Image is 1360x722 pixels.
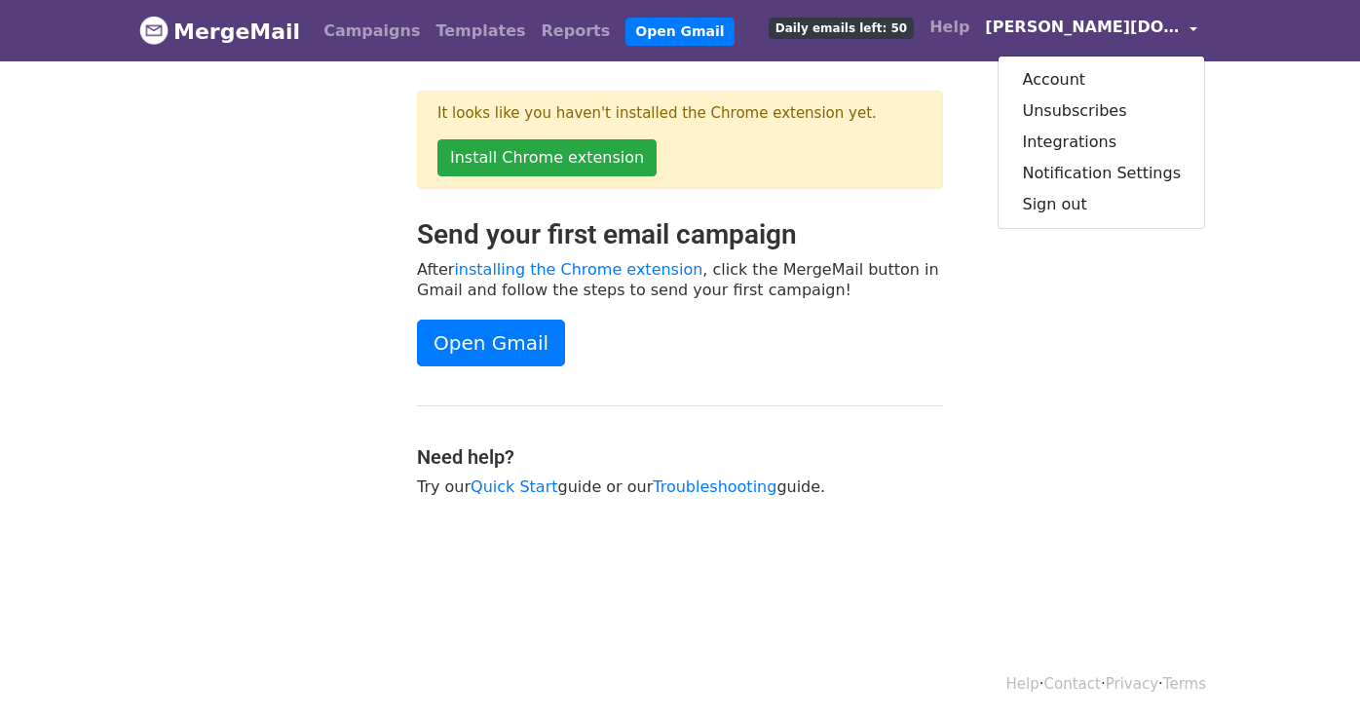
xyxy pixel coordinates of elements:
[761,8,922,47] a: Daily emails left: 50
[999,95,1204,127] a: Unsubscribes
[417,320,565,366] a: Open Gmail
[1163,675,1206,693] a: Terms
[977,8,1205,54] a: [PERSON_NAME][DOMAIN_NAME][EMAIL_ADDRESS][PERSON_NAME][DOMAIN_NAME]
[417,476,943,497] p: Try our guide or our guide.
[534,12,619,51] a: Reports
[428,12,533,51] a: Templates
[454,260,702,279] a: installing the Chrome extension
[437,139,657,176] a: Install Chrome extension
[999,64,1204,95] a: Account
[625,18,734,46] a: Open Gmail
[999,189,1204,220] a: Sign out
[999,127,1204,158] a: Integrations
[471,477,557,496] a: Quick Start
[922,8,977,47] a: Help
[653,477,776,496] a: Troubleshooting
[1006,675,1039,693] a: Help
[417,218,943,251] h2: Send your first email campaign
[417,445,943,469] h4: Need help?
[316,12,428,51] a: Campaigns
[1106,675,1158,693] a: Privacy
[985,16,1180,39] span: [PERSON_NAME][DOMAIN_NAME][EMAIL_ADDRESS][PERSON_NAME][DOMAIN_NAME]
[1263,628,1360,722] iframe: Chat Widget
[769,18,914,39] span: Daily emails left: 50
[417,259,943,300] p: After , click the MergeMail button in Gmail and follow the steps to send your first campaign!
[1044,675,1101,693] a: Contact
[999,158,1204,189] a: Notification Settings
[139,11,300,52] a: MergeMail
[437,103,923,124] p: It looks like you haven't installed the Chrome extension yet.
[998,56,1205,229] div: [PERSON_NAME][DOMAIN_NAME][EMAIL_ADDRESS][PERSON_NAME][DOMAIN_NAME]
[139,16,169,45] img: MergeMail logo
